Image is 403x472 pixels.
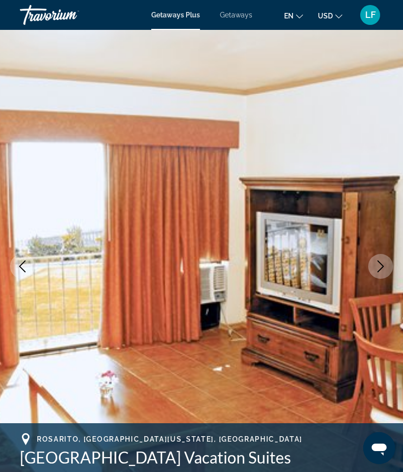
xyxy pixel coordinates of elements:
button: Previous image [10,254,35,279]
span: USD [318,12,333,20]
button: User Menu [357,4,383,25]
button: Change currency [318,8,342,23]
button: Change language [284,8,303,23]
a: Getaways [220,11,252,19]
span: en [284,12,294,20]
h1: [GEOGRAPHIC_DATA] Vacation Suites [20,448,383,468]
button: Next image [368,254,393,279]
span: LF [365,10,376,20]
span: Rosarito, [GEOGRAPHIC_DATA][US_STATE], [GEOGRAPHIC_DATA] [37,435,302,443]
iframe: Button to launch messaging window [363,432,395,464]
a: Getaways Plus [151,11,200,19]
a: Travorium [20,2,119,28]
